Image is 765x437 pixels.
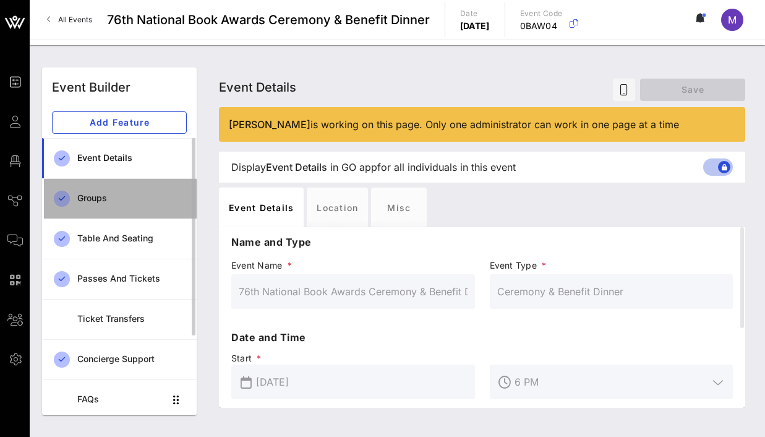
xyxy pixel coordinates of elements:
[42,339,197,379] a: Concierge Support
[42,379,197,420] a: FAQs
[460,20,490,32] p: [DATE]
[377,160,516,175] span: for all individuals in this event
[231,330,733,345] p: Date and Time
[229,118,310,131] span: [PERSON_NAME]
[40,10,100,30] a: All Events
[219,80,296,95] span: Event Details
[77,153,187,163] div: Event Details
[229,117,735,132] div: is working on this page. Only one administrator can work in one page at a time
[77,193,187,204] div: Groups
[239,282,468,301] input: Event Name
[371,188,427,227] div: Misc
[721,9,743,31] div: M
[256,372,468,392] input: Start Date
[460,7,490,20] p: Date
[77,274,187,284] div: Passes and Tickets
[490,259,733,272] span: Event Type
[62,117,176,128] span: Add Feature
[42,299,197,339] a: Ticket Transfers
[728,14,737,26] span: M
[77,233,187,244] div: Table and Seating
[58,15,92,24] span: All Events
[42,178,197,218] a: Groups
[42,218,197,259] a: Table and Seating
[77,354,187,365] div: Concierge Support
[42,259,197,299] a: Passes and Tickets
[77,314,187,324] div: Ticket Transfers
[231,160,516,175] span: Display in GO app
[52,111,187,134] button: Add Feature
[231,352,475,365] span: Start
[107,11,430,29] span: 76th National Book Awards Ceremony & Benefit Dinner
[52,78,130,97] div: Event Builder
[497,282,726,301] input: Event Type
[77,394,165,405] div: FAQs
[266,160,327,175] span: Event Details
[231,235,733,249] p: Name and Type
[307,188,368,227] div: Location
[520,7,563,20] p: Event Code
[219,188,304,227] div: Event Details
[231,259,475,272] span: Event Name
[42,138,197,178] a: Event Details
[520,20,563,32] p: 0BAW04
[515,372,709,392] input: Start Time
